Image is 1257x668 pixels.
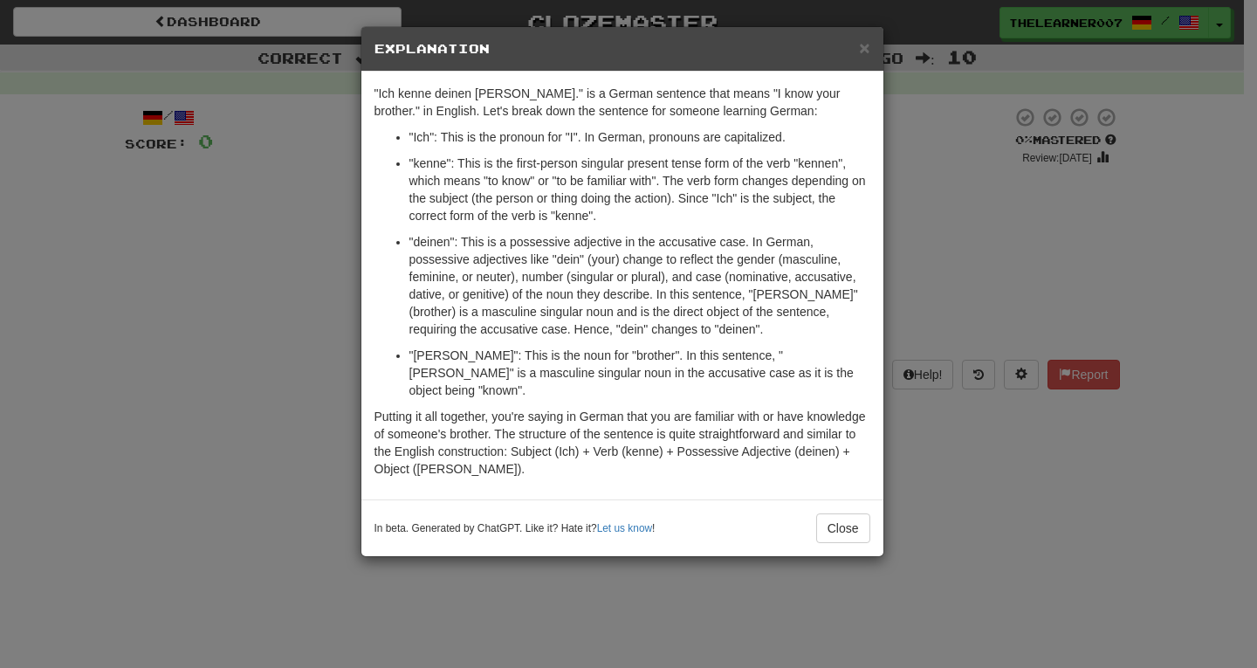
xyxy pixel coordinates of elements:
p: "Ich": This is the pronoun for "I". In German, pronouns are capitalized. [409,128,870,146]
p: "deinen": This is a possessive adjective in the accusative case. In German, possessive adjectives... [409,233,870,338]
a: Let us know [597,522,652,534]
p: "kenne": This is the first-person singular present tense form of the verb "kennen", which means "... [409,155,870,224]
span: × [859,38,869,58]
button: Close [859,38,869,57]
p: "Ich kenne deinen [PERSON_NAME]." is a German sentence that means "I know your brother." in Engli... [374,85,870,120]
p: Putting it all together, you're saying in German that you are familiar with or have knowledge of ... [374,408,870,478]
p: "[PERSON_NAME]": This is the noun for "brother". In this sentence, "[PERSON_NAME]" is a masculine... [409,347,870,399]
small: In beta. Generated by ChatGPT. Like it? Hate it? ! [374,521,656,536]
h5: Explanation [374,40,870,58]
button: Close [816,513,870,543]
